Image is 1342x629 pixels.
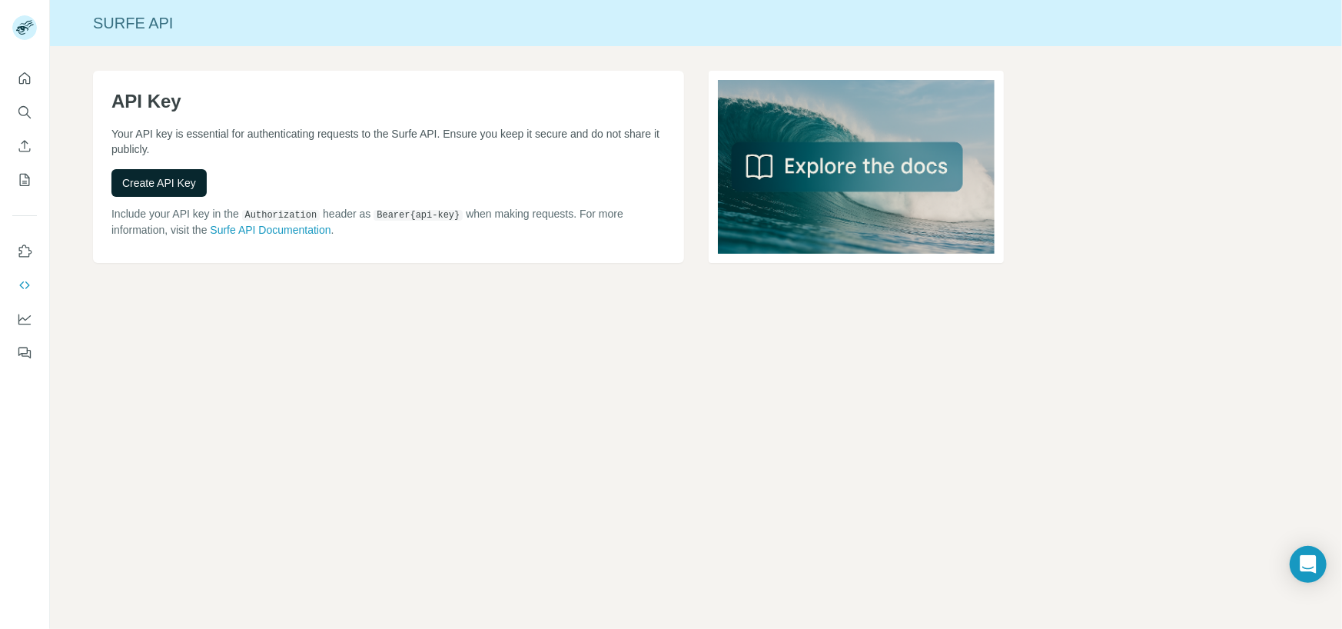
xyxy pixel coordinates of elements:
[111,206,666,238] p: Include your API key in the header as when making requests. For more information, visit the .
[210,224,331,236] a: Surfe API Documentation
[122,175,196,191] span: Create API Key
[111,126,666,157] p: Your API key is essential for authenticating requests to the Surfe API. Ensure you keep it secure...
[50,12,1342,34] div: Surfe API
[12,238,37,265] button: Use Surfe on LinkedIn
[12,166,37,194] button: My lists
[12,271,37,299] button: Use Surfe API
[12,98,37,126] button: Search
[242,210,321,221] code: Authorization
[111,89,666,114] h1: API Key
[12,305,37,333] button: Dashboard
[12,132,37,160] button: Enrich CSV
[12,339,37,367] button: Feedback
[111,169,207,197] button: Create API Key
[12,65,37,92] button: Quick start
[1290,546,1327,583] div: Open Intercom Messenger
[374,210,463,221] code: Bearer {api-key}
